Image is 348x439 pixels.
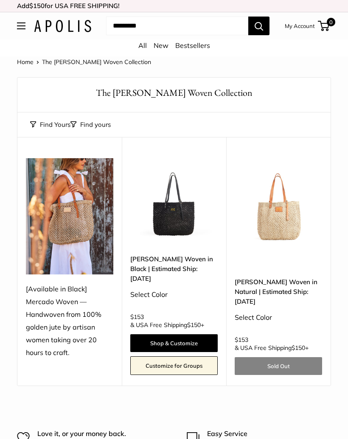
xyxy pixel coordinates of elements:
a: Home [17,58,34,66]
a: Bestsellers [175,41,210,50]
img: Apolis [34,20,91,32]
a: Mercado Woven in Natural | Estimated Ship: Oct. 19thMercado Woven in Natural | Estimated Ship: Oc... [235,158,322,246]
span: $150 [29,2,45,10]
a: New [154,41,168,50]
span: 0 [327,18,335,26]
a: Mercado Woven in Black | Estimated Ship: Oct. 19thMercado Woven in Black | Estimated Ship: Oct. 19th [130,158,218,246]
div: Select Color [130,288,218,301]
a: All [138,41,147,50]
img: [Available in Black] Mercado Woven — Handwoven from 100% golden jute by artisan women taking over... [26,158,113,275]
span: $153 [235,336,248,344]
div: [Available in Black] Mercado Woven — Handwoven from 100% golden jute by artisan women taking over... [26,283,113,359]
button: Filter collection [70,119,111,131]
a: My Account [285,21,315,31]
span: $153 [130,313,144,321]
img: Mercado Woven in Black | Estimated Ship: Oct. 19th [130,158,218,246]
button: Find Yours [30,119,70,131]
a: Sold Out [235,357,322,375]
span: $150 [292,344,305,352]
span: The [PERSON_NAME] Woven Collection [42,58,151,66]
span: & USA Free Shipping + [130,322,204,328]
span: $150 [187,321,201,329]
nav: Breadcrumb [17,56,151,67]
img: Mercado Woven in Natural | Estimated Ship: Oct. 19th [235,158,322,246]
button: Search [248,17,269,35]
a: [PERSON_NAME] Woven in Natural | Estimated Ship: [DATE] [235,277,322,307]
a: Customize for Groups [130,356,218,375]
a: 0 [319,21,329,31]
input: Search... [106,17,248,35]
button: Open menu [17,22,25,29]
div: Select Color [235,311,322,324]
h1: The [PERSON_NAME] Woven Collection [30,86,318,99]
a: [PERSON_NAME] Woven in Black | Estimated Ship: [DATE] [130,254,218,284]
span: & USA Free Shipping + [235,345,309,351]
a: Shop & Customize [130,334,218,352]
